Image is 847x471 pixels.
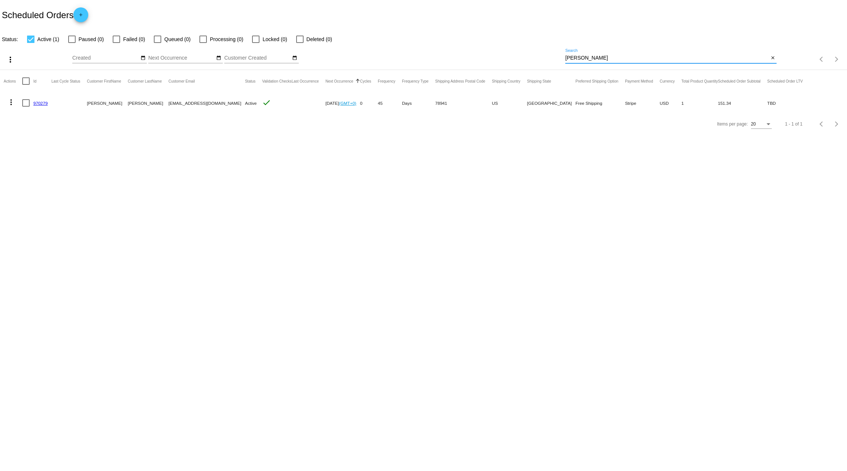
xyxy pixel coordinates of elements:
mat-cell: 0 [360,92,378,114]
button: Change sorting for CustomerFirstName [87,79,121,83]
button: Change sorting for LastProcessingCycleId [52,79,80,83]
button: Change sorting for CustomerLastName [128,79,162,83]
button: Change sorting for CurrencyIso [660,79,675,83]
mat-icon: date_range [140,55,146,61]
button: Change sorting for CustomerEmail [168,79,195,83]
mat-header-cell: Total Product Quantity [681,70,718,92]
button: Change sorting for Frequency [378,79,395,83]
span: Active [245,101,257,106]
span: Paused (0) [79,35,104,44]
mat-cell: [GEOGRAPHIC_DATA] [527,92,576,114]
button: Change sorting for ShippingCountry [492,79,520,83]
mat-header-cell: Validation Checks [262,70,291,92]
input: Customer Created [224,55,291,61]
button: Change sorting for FrequencyType [402,79,429,83]
mat-icon: date_range [216,55,221,61]
mat-cell: [EMAIL_ADDRESS][DOMAIN_NAME] [168,92,245,114]
mat-icon: check [262,98,271,107]
mat-cell: [PERSON_NAME] [87,92,128,114]
mat-cell: [DATE] [325,92,360,114]
mat-cell: US [492,92,527,114]
div: Items per page: [717,121,748,127]
button: Change sorting for PreferredShippingOption [576,79,619,83]
mat-cell: 78941 [435,92,492,114]
mat-cell: TBD [767,92,810,114]
button: Change sorting for Id [33,79,36,83]
mat-icon: date_range [292,55,297,61]
button: Change sorting for ShippingState [527,79,551,83]
mat-cell: [PERSON_NAME] [128,92,169,114]
a: 970279 [33,101,48,106]
mat-cell: Stripe [625,92,660,114]
mat-icon: more_vert [7,98,16,107]
button: Change sorting for Cycles [360,79,371,83]
button: Change sorting for LifetimeValue [767,79,803,83]
button: Change sorting for Status [245,79,255,83]
span: Failed (0) [123,35,145,44]
mat-icon: add [76,12,85,21]
mat-icon: close [770,55,775,61]
mat-cell: Free Shipping [576,92,625,114]
span: Locked (0) [262,35,287,44]
input: Created [72,55,139,61]
mat-icon: more_vert [6,55,15,64]
mat-cell: USD [660,92,682,114]
button: Next page [829,117,844,131]
span: 20 [751,121,756,127]
button: Next page [829,52,844,67]
mat-cell: Days [402,92,435,114]
button: Change sorting for NextOccurrenceUtc [325,79,353,83]
button: Clear [769,54,777,62]
input: Next Occurrence [148,55,215,61]
button: Change sorting for PaymentMethod.Type [625,79,653,83]
div: 1 - 1 of 1 [785,121,803,127]
mat-cell: 1 [681,92,718,114]
mat-cell: 151.34 [718,92,767,114]
mat-cell: 45 [378,92,402,114]
input: Search [565,55,769,61]
button: Previous page [814,52,829,67]
span: Active (1) [37,35,59,44]
h2: Scheduled Orders [2,7,88,22]
span: Deleted (0) [307,35,332,44]
span: Status: [2,36,18,42]
span: Queued (0) [164,35,191,44]
button: Change sorting for Subtotal [718,79,761,83]
button: Change sorting for ShippingPostcode [435,79,485,83]
button: Previous page [814,117,829,131]
mat-header-cell: Actions [4,70,22,92]
mat-select: Items per page: [751,122,772,127]
button: Change sorting for LastOccurrenceUtc [292,79,319,83]
a: (GMT+0) [339,101,357,106]
span: Processing (0) [210,35,243,44]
